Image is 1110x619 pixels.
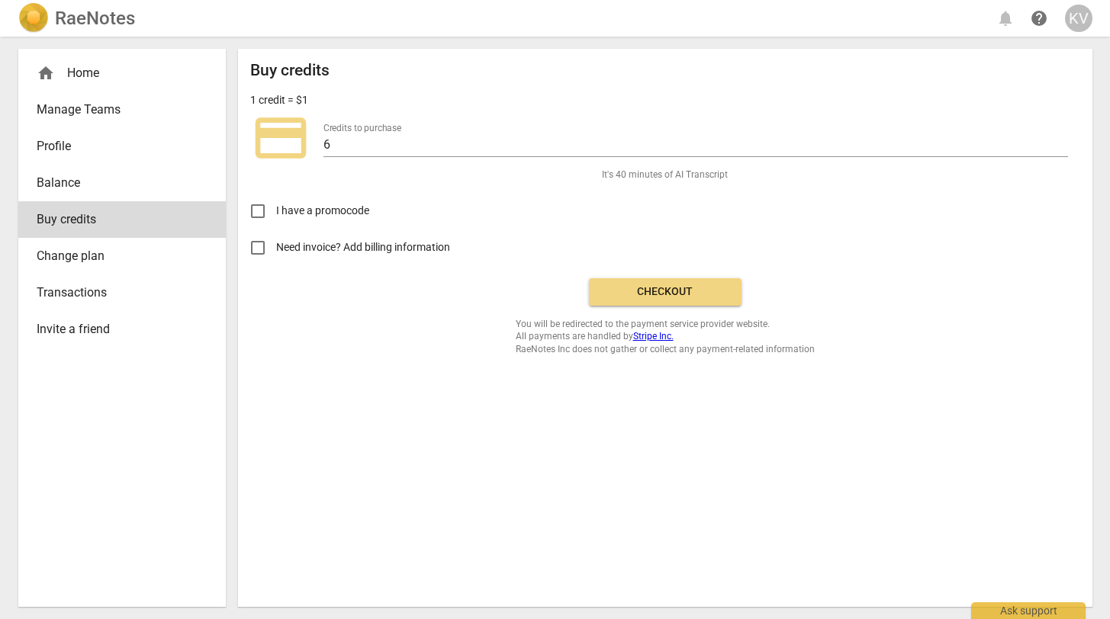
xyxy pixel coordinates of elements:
[37,320,195,338] span: Invite a friend
[18,128,226,165] a: Profile
[37,284,195,302] span: Transactions
[18,274,226,311] a: Transactions
[250,61,330,80] h2: Buy credits
[516,318,815,356] span: You will be redirected to the payment service provider website. All payments are handled by RaeNo...
[37,64,195,82] div: Home
[602,168,728,181] span: It's 40 minutes of AI Transcript
[18,55,226,91] div: Home
[37,64,55,82] span: home
[633,331,674,342] a: Stripe Inc.
[37,137,195,156] span: Profile
[18,3,135,34] a: LogoRaeNotes
[1065,5,1092,32] button: KV
[323,123,401,133] label: Credits to purchase
[1025,5,1053,32] a: Help
[601,284,729,300] span: Checkout
[18,91,226,128] a: Manage Teams
[276,239,452,255] span: Need invoice? Add billing information
[18,165,226,201] a: Balance
[55,8,135,29] h2: RaeNotes
[971,602,1086,619] div: Ask support
[18,238,226,274] a: Change plan
[37,101,195,119] span: Manage Teams
[37,174,195,192] span: Balance
[37,247,195,265] span: Change plan
[250,92,308,108] p: 1 credit = $1
[589,278,742,306] button: Checkout
[276,203,369,219] span: I have a promocode
[37,210,195,229] span: Buy credits
[18,311,226,348] a: Invite a friend
[18,201,226,238] a: Buy credits
[18,3,49,34] img: Logo
[250,107,311,168] span: credit_card
[1030,9,1048,27] span: help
